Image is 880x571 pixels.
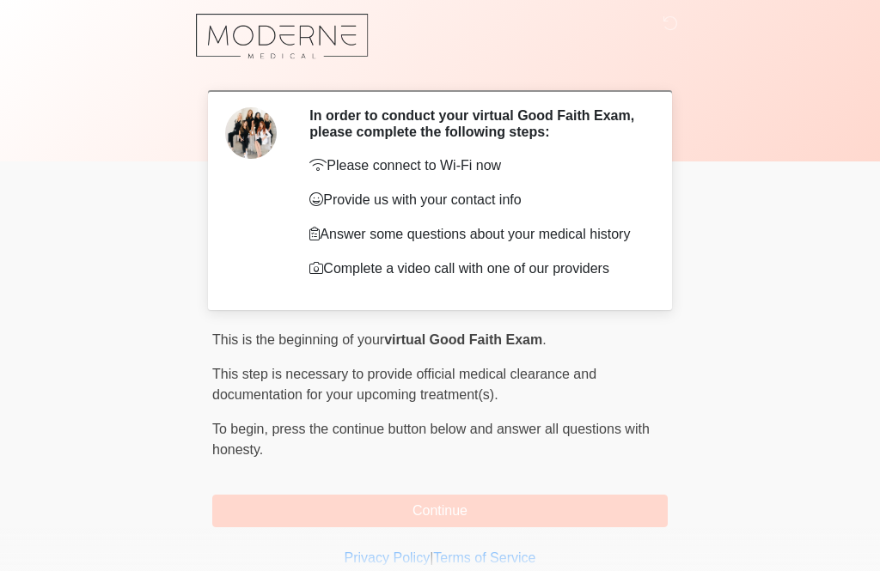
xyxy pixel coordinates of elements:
[212,332,384,347] span: This is the beginning of your
[542,332,546,347] span: .
[430,550,433,565] a: |
[345,550,431,565] a: Privacy Policy
[433,550,535,565] a: Terms of Service
[309,258,642,279] p: Complete a video call with one of our providers
[309,155,642,176] p: Please connect to Wi-Fi now
[309,190,642,210] p: Provide us with your contact info
[309,224,642,245] p: Answer some questions about your medical history
[195,13,370,60] img: Moderne Medical Aesthetics Logo
[212,422,272,436] span: To begin,
[225,107,277,159] img: Agent Avatar
[212,495,668,527] button: Continue
[309,107,642,140] h2: In order to conduct your virtual Good Faith Exam, please complete the following steps:
[212,422,650,457] span: press the continue button below and answer all questions with honesty.
[212,367,596,402] span: This step is necessary to provide official medical clearance and documentation for your upcoming ...
[384,332,542,347] strong: virtual Good Faith Exam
